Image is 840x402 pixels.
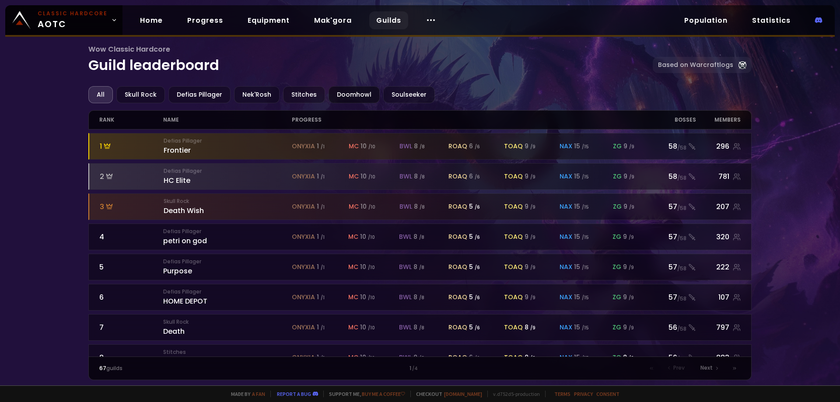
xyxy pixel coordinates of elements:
[596,391,619,397] a: Consent
[530,264,535,271] small: / 9
[612,323,621,332] span: zg
[348,232,358,241] span: mc
[677,11,735,29] a: Population
[99,262,164,273] div: 5
[317,323,325,332] div: 1
[613,142,622,151] span: zg
[163,111,291,129] div: name
[116,86,165,103] div: Skull Rock
[469,232,480,241] div: 5
[623,232,634,241] div: 9
[475,355,480,361] small: / 6
[525,353,535,362] div: 8
[504,323,523,332] span: toaq
[163,288,291,296] small: Defias Pillager
[469,353,480,362] div: 6
[560,262,572,272] span: nax
[348,262,358,272] span: mc
[745,11,798,29] a: Statistics
[99,322,164,333] div: 7
[5,5,122,35] a: Classic HardcoreAOTC
[163,288,291,307] div: HOME DEPOT
[368,174,375,180] small: / 10
[317,293,325,302] div: 1
[317,232,325,241] div: 1
[582,294,589,301] small: / 15
[653,57,752,73] a: Based on Warcraftlogs
[317,172,325,181] div: 1
[560,353,572,362] span: nax
[99,364,106,372] span: 67
[321,264,325,271] small: / 1
[360,353,375,362] div: 10
[525,232,535,241] div: 9
[530,204,535,210] small: / 9
[673,364,685,372] span: Prev
[574,323,589,332] div: 15
[629,143,634,150] small: / 9
[413,232,424,241] div: 8
[469,293,480,302] div: 5
[469,172,480,181] div: 6
[574,142,589,151] div: 15
[168,86,231,103] div: Defias Pillager
[88,284,752,311] a: 6Defias PillagerHOME DEPOTonyxia 1 /1mc 10 /10bwl 8 /8roaq 5 /6toaq 9 /9nax 15 /15zg 9 /957/58107
[612,293,621,302] span: zg
[629,204,634,210] small: / 9
[448,142,467,151] span: roaq
[414,142,425,151] div: 8
[292,111,645,129] div: progress
[644,292,696,303] div: 57
[292,232,315,241] span: onyxia
[323,391,405,397] span: Support me,
[414,172,425,181] div: 8
[368,264,375,271] small: / 10
[582,204,589,210] small: / 15
[88,44,653,55] span: Wow Classic Hardcore
[530,143,535,150] small: / 9
[448,172,467,181] span: roaq
[677,144,686,152] small: / 58
[349,202,359,211] span: mc
[88,314,752,341] a: 7Skull RockDeathonyxia 1 /1mc 10 /10bwl 8 /8roaq 5 /6toaq 8 /9nax 15 /15zg 9 /956/58797
[525,172,535,181] div: 9
[419,264,424,271] small: / 8
[321,204,325,210] small: / 1
[677,204,686,212] small: / 58
[475,204,480,210] small: / 6
[399,262,412,272] span: bwl
[163,258,291,266] small: Defias Pillager
[525,142,535,151] div: 9
[88,44,653,76] h1: Guild leaderboard
[469,262,480,272] div: 5
[317,202,325,211] div: 1
[696,141,741,152] div: 296
[362,391,405,397] a: Buy me a coffee
[360,172,375,181] div: 10
[317,353,325,362] div: 1
[399,353,412,362] span: bwl
[444,391,482,397] a: [DOMAIN_NAME]
[317,142,325,151] div: 1
[612,353,621,362] span: zg
[696,262,741,273] div: 222
[525,202,535,211] div: 9
[292,323,315,332] span: onyxia
[413,293,424,302] div: 8
[360,293,375,302] div: 10
[368,234,375,241] small: / 10
[321,143,325,150] small: / 1
[525,293,535,302] div: 9
[317,262,325,272] div: 1
[259,364,580,372] div: 1
[348,293,358,302] span: mc
[292,353,315,362] span: onyxia
[623,202,634,211] div: 9
[163,258,291,276] div: Purpose
[612,232,621,241] span: zg
[677,355,686,363] small: / 58
[677,325,686,333] small: / 58
[163,318,291,337] div: Death
[348,323,358,332] span: mc
[413,353,424,362] div: 8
